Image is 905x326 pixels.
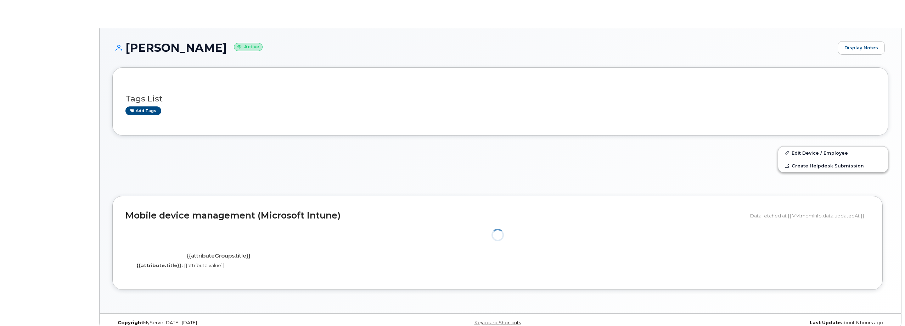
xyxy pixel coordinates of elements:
[234,43,263,51] small: Active
[750,209,870,222] div: Data fetched at {{ VM.mdmInfo.data.updatedAt }}
[474,320,521,325] a: Keyboard Shortcuts
[838,41,885,55] a: Display Notes
[810,320,841,325] strong: Last Update
[778,147,888,159] a: Edit Device / Employee
[125,94,875,103] h3: Tags List
[630,320,888,326] div: about 6 hours ago
[136,262,183,269] label: {{attribute.title}}:
[112,320,371,326] div: MyServe [DATE]–[DATE]
[778,159,888,172] a: Create Helpdesk Submission
[112,42,834,54] h1: [PERSON_NAME]
[125,211,745,221] h2: Mobile device management (Microsoft Intune)
[125,106,161,115] a: Add tags
[118,320,143,325] strong: Copyright
[184,263,225,268] span: {{attribute.value}}
[131,253,306,259] h4: {{attributeGroups.title}}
